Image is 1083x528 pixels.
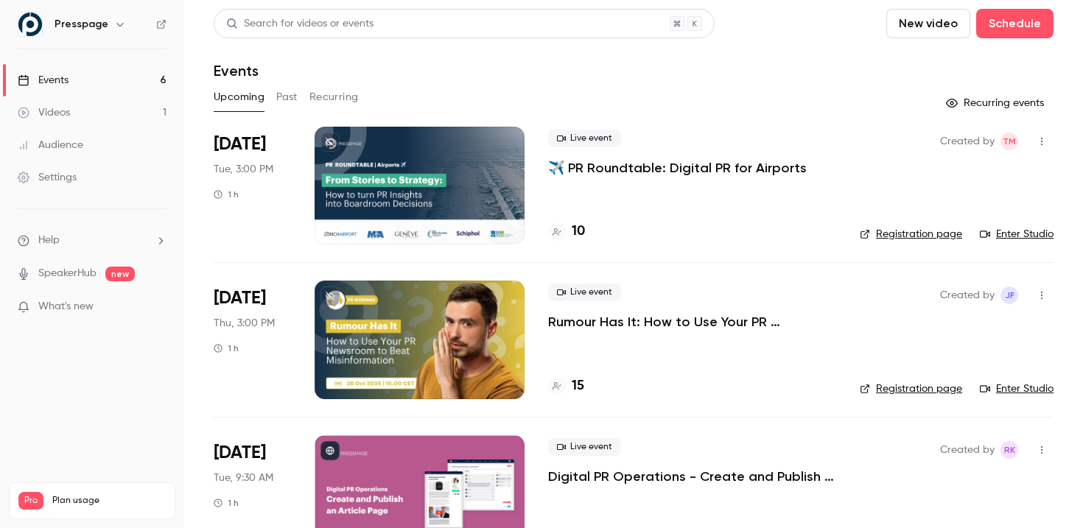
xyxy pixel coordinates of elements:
button: Schedule [976,9,1054,38]
div: Oct 21 Tue, 3:00 PM (Europe/Amsterdam) [214,127,291,244]
span: RK [1004,441,1015,459]
div: Settings [18,170,77,185]
button: Past [276,85,298,109]
a: 15 [548,376,584,396]
a: Registration page [860,381,962,396]
a: Enter Studio [980,381,1054,396]
div: 1 h [214,342,239,354]
a: SpeakerHub [38,266,97,281]
span: Created by [940,441,995,459]
button: Recurring events [939,91,1054,115]
li: help-dropdown-opener [18,233,167,248]
a: Registration page [860,227,962,242]
button: Recurring [309,85,359,109]
h4: 10 [572,222,585,242]
div: Videos [18,105,70,120]
img: Presspage [18,13,42,36]
button: Upcoming [214,85,264,109]
button: New video [886,9,970,38]
a: 10 [548,222,585,242]
div: 1 h [214,189,239,200]
span: Tue, 3:00 PM [214,162,273,177]
a: Enter Studio [980,227,1054,242]
span: [DATE] [214,441,266,465]
span: Live event [548,438,621,456]
div: Events [18,73,69,88]
span: Jesse Finn-Brown [1000,286,1018,304]
h4: 15 [572,376,584,396]
span: Tue, 9:30 AM [214,471,273,485]
a: ✈️ PR Roundtable: Digital PR for Airports [548,159,807,177]
span: JF [1005,286,1014,304]
span: Live event [548,130,621,147]
span: TM [1003,133,1016,150]
span: What's new [38,299,94,314]
a: Rumour Has It: How to Use Your PR Newsroom to Beat Misinformation [548,313,836,331]
iframe: Noticeable Trigger [149,300,167,314]
div: Search for videos or events [226,16,374,32]
div: 1 h [214,497,239,509]
span: Teis Meijer [1000,133,1018,150]
h6: Presspage [55,17,108,32]
h1: Events [214,62,259,80]
span: Pro [18,492,43,510]
span: Created by [940,286,995,304]
span: Help [38,233,60,248]
span: Robin Kleine [1000,441,1018,459]
span: [DATE] [214,133,266,156]
span: [DATE] [214,286,266,310]
span: Created by [940,133,995,150]
a: Digital PR Operations - Create and Publish an Article Page [548,468,836,485]
span: new [105,267,135,281]
div: Oct 30 Thu, 3:00 PM (Europe/Amsterdam) [214,281,291,398]
span: Plan usage [52,495,166,507]
div: Audience [18,138,83,152]
span: Live event [548,284,621,301]
span: Thu, 3:00 PM [214,316,275,331]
